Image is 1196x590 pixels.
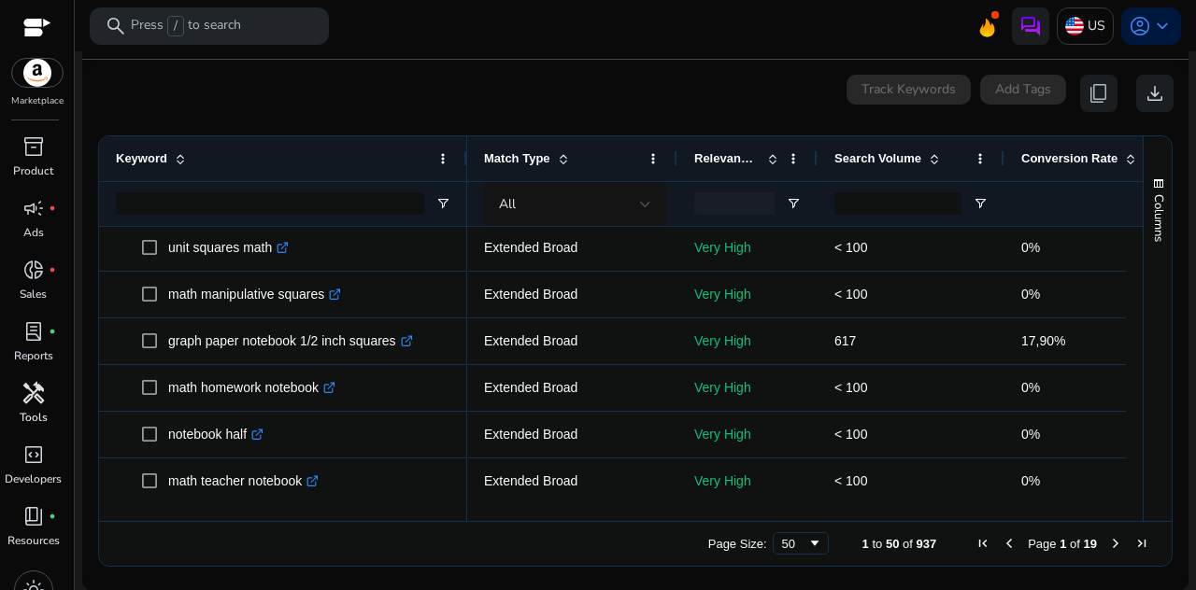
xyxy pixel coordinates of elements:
[22,505,45,527] span: book_4
[708,537,767,551] div: Page Size:
[12,59,63,87] img: amazon.svg
[886,537,899,551] span: 50
[168,369,335,407] p: math homework notebook
[116,192,424,215] input: Keyword Filter Input
[834,192,961,215] input: Search Volume Filter Input
[435,196,450,211] button: Open Filter Menu
[1021,333,1065,348] span: 17,90%
[862,537,869,551] span: 1
[1021,287,1040,302] span: 0%
[23,224,44,241] p: Ads
[694,462,801,500] p: Very High
[917,537,937,551] span: 937
[1021,380,1040,395] span: 0%
[22,135,45,158] span: inventory_2
[1021,427,1040,442] span: 0%
[1028,537,1056,551] span: Page
[22,197,45,219] span: campaign
[168,229,289,267] p: unit squares math
[1021,151,1118,165] span: Conversion Rate
[694,275,801,314] p: Very High
[782,537,807,551] div: 50
[484,229,661,267] p: Extended Broad
[168,275,341,314] p: math manipulative squares
[975,536,990,551] div: First Page
[168,462,319,500] p: math teacher notebook
[167,16,184,36] span: /
[1150,194,1167,242] span: Columns
[694,151,760,165] span: Relevance Score
[1134,536,1149,551] div: Last Page
[168,415,263,454] p: notebook half
[22,320,45,343] span: lab_profile
[484,275,661,314] p: Extended Broad
[105,15,127,37] span: search
[484,462,661,500] p: Extended Broad
[20,286,47,302] p: Sales
[484,369,661,407] p: Extended Broad
[484,415,661,454] p: Extended Broad
[484,151,550,165] span: Match Type
[22,443,45,466] span: code_blocks
[499,195,516,213] span: All
[694,369,801,407] p: Very High
[1136,75,1174,112] button: download
[1021,473,1040,488] span: 0%
[1021,240,1040,255] span: 0%
[872,537,882,551] span: to
[1144,82,1166,105] span: download
[49,204,56,212] span: fiber_manual_record
[168,322,413,360] p: graph paper notebook 1/2 inch squares
[694,229,801,267] p: Very High
[694,415,801,454] p: Very High
[1084,537,1097,551] span: 19
[834,427,867,442] span: < 100
[49,328,56,335] span: fiber_manual_record
[903,537,913,551] span: of
[49,513,56,520] span: fiber_manual_record
[11,94,64,108] p: Marketplace
[1151,15,1174,37] span: keyboard_arrow_down
[22,259,45,281] span: donut_small
[773,532,829,555] div: Page Size
[834,333,856,348] span: 617
[834,380,867,395] span: < 100
[1060,537,1066,551] span: 1
[5,471,62,487] p: Developers
[834,240,867,255] span: < 100
[22,382,45,404] span: handyman
[131,16,241,36] p: Press to search
[1065,17,1084,35] img: us.svg
[484,322,661,360] p: Extended Broad
[1108,536,1123,551] div: Next Page
[1070,537,1080,551] span: of
[49,266,56,274] span: fiber_manual_record
[1002,536,1017,551] div: Previous Page
[786,196,801,211] button: Open Filter Menu
[14,347,53,364] p: Reports
[13,162,53,179] p: Product
[973,196,988,211] button: Open Filter Menu
[694,322,801,360] p: Very High
[116,151,167,165] span: Keyword
[834,151,921,165] span: Search Volume
[834,287,867,302] span: < 100
[1088,9,1105,42] p: US
[7,532,60,549] p: Resources
[834,473,867,488] span: < 100
[1129,15,1151,37] span: account_circle
[20,409,48,426] p: Tools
